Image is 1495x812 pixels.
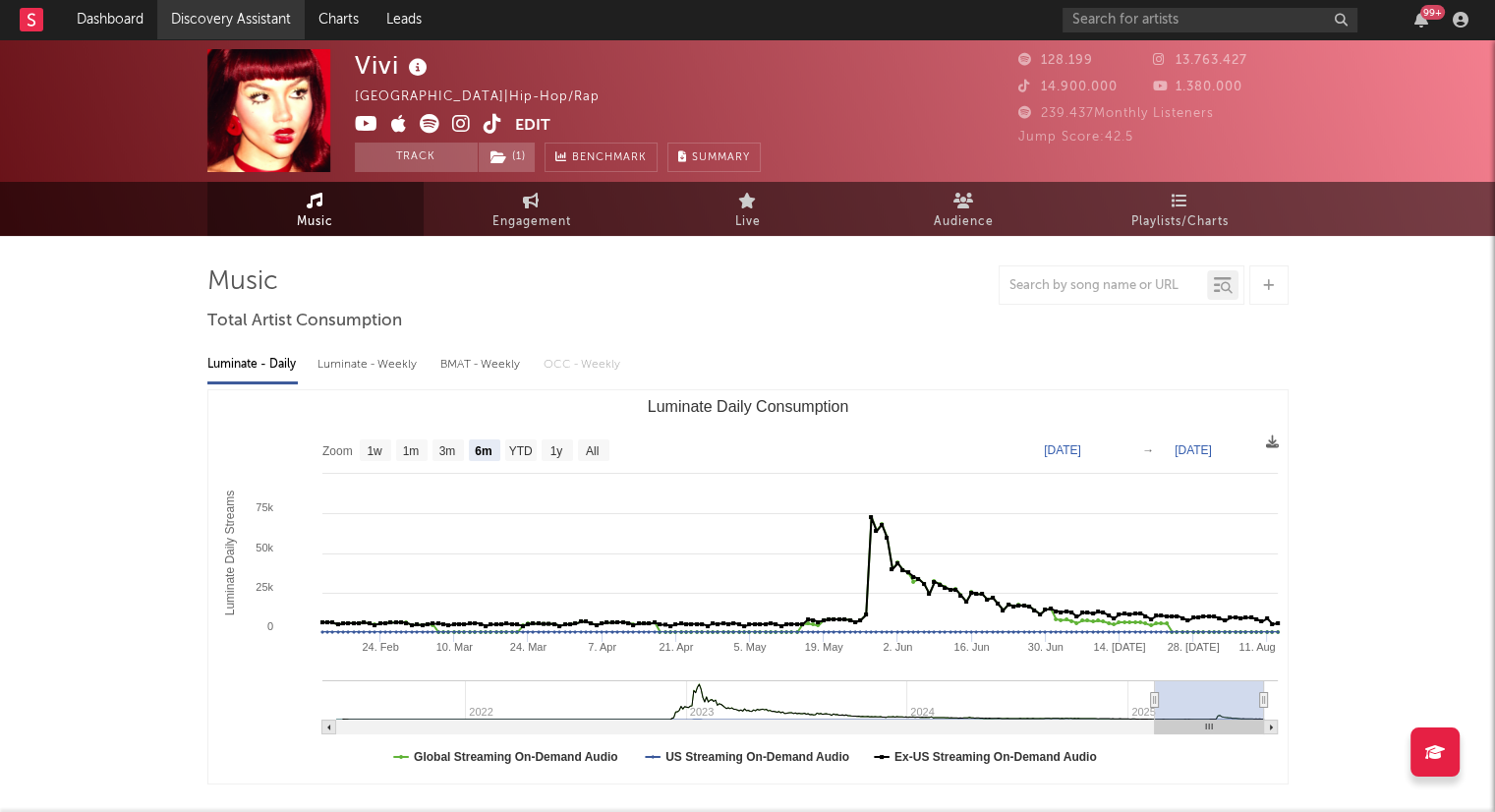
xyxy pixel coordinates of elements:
input: Search for artists [1063,8,1357,32]
span: Playlists/Charts [1131,210,1229,234]
svg: Luminate Daily Consumption [208,390,1288,783]
text: 1m [402,444,419,458]
text: Global Streaming On-Demand Audio [414,750,618,764]
div: BMAT - Weekly [440,348,524,381]
text: [DATE] [1044,443,1081,457]
text: 1y [549,444,562,458]
text: 10. Mar [435,641,473,653]
text: 75k [256,501,273,513]
text: 6m [475,444,491,458]
a: Music [207,182,424,236]
text: US Streaming On-Demand Audio [665,750,849,764]
button: Summary [667,143,761,172]
div: Luminate - Daily [207,348,298,381]
text: 28. [DATE] [1167,641,1219,653]
div: Luminate - Weekly [317,348,421,381]
input: Search by song name or URL [1000,278,1207,294]
text: 16. Jun [953,641,989,653]
div: Vivi [355,49,432,82]
text: 0 [266,620,272,632]
span: Summary [692,152,750,163]
text: Luminate Daily Consumption [647,398,848,415]
text: 21. Apr [659,641,693,653]
text: 19. May [804,641,843,653]
text: Zoom [322,444,353,458]
span: 128.199 [1018,54,1093,67]
a: Engagement [424,182,640,236]
a: Audience [856,182,1072,236]
span: Engagement [492,210,571,234]
text: All [585,444,598,458]
a: Live [640,182,856,236]
text: → [1142,443,1154,457]
button: Edit [515,114,550,139]
text: 3m [438,444,455,458]
span: Benchmark [572,146,647,170]
text: 24. Feb [362,641,398,653]
button: (1) [479,143,535,172]
text: 25k [256,581,273,593]
div: 99 + [1420,5,1445,20]
span: 14.900.000 [1018,81,1118,93]
text: 24. Mar [509,641,546,653]
span: Jump Score: 42.5 [1018,131,1133,144]
text: Luminate Daily Streams [222,491,236,615]
text: 14. [DATE] [1093,641,1145,653]
span: Music [297,210,333,234]
span: 13.763.427 [1153,54,1247,67]
span: 239.437 Monthly Listeners [1018,107,1214,120]
text: 5. May [733,641,767,653]
a: Benchmark [545,143,658,172]
text: 50k [256,542,273,553]
span: Total Artist Consumption [207,310,402,333]
text: 11. Aug [1238,641,1275,653]
button: Track [355,143,478,172]
text: Ex-US Streaming On-Demand Audio [893,750,1096,764]
div: [GEOGRAPHIC_DATA] | Hip-Hop/Rap [355,86,622,109]
text: YTD [508,444,532,458]
button: 99+ [1414,12,1428,28]
text: [DATE] [1175,443,1212,457]
a: Playlists/Charts [1072,182,1289,236]
span: Live [735,210,761,234]
text: 30. Jun [1027,641,1063,653]
text: 1w [367,444,382,458]
span: 1.380.000 [1153,81,1242,93]
span: Audience [934,210,994,234]
text: 2. Jun [883,641,912,653]
span: ( 1 ) [478,143,536,172]
text: 7. Apr [588,641,616,653]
